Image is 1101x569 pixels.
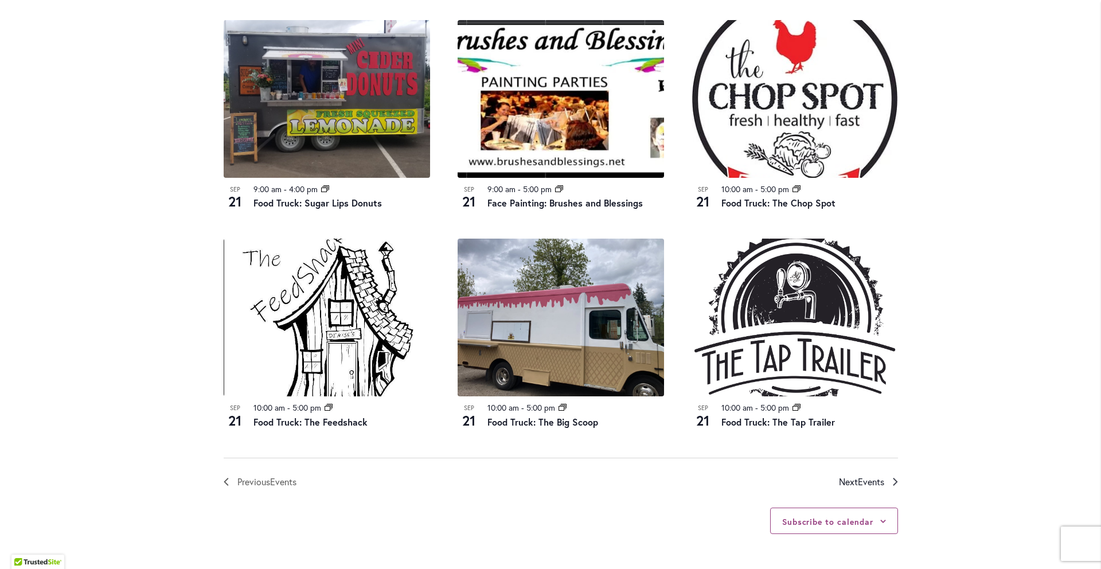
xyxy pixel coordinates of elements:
span: Events [270,476,296,488]
span: 21 [692,411,715,430]
span: 21 [458,411,481,430]
time: 9:00 am [487,184,516,194]
time: 5:00 pm [526,402,555,413]
span: Next [839,474,884,489]
a: Food Truck: The Chop Spot [721,197,835,209]
span: Sep [224,185,247,194]
time: 10:00 am [721,184,753,194]
time: 5:00 pm [523,184,552,194]
span: Sep [692,185,715,194]
span: - [287,402,290,413]
time: 4:00 pm [289,184,318,194]
span: - [521,402,524,413]
a: Next Events [839,474,898,489]
img: THE CHOP SPOT PDX – Food Truck [692,20,898,178]
span: 21 [224,192,247,211]
a: Face Painting: Brushes and Blessings [487,197,643,209]
a: Food Truck: The Tap Trailer [721,416,835,428]
button: Subscribe to calendar [782,516,873,527]
a: Food Truck: Sugar Lips Donuts [253,197,382,209]
span: - [755,402,758,413]
span: 21 [224,411,247,430]
time: 10:00 am [253,402,285,413]
time: 5:00 pm [760,402,789,413]
span: - [755,184,758,194]
iframe: Launch Accessibility Center [9,528,41,560]
img: Brushes and Blessings – Face Painting [458,20,664,178]
span: Sep [224,403,247,413]
span: Previous [237,474,296,489]
img: Food Truck: Sugar Lips Apple Cider Donuts [224,20,430,178]
span: 21 [692,192,715,211]
span: Sep [692,403,715,413]
span: 21 [458,192,481,211]
span: - [284,184,287,194]
span: Sep [458,185,481,194]
span: - [518,184,521,194]
img: Food Truck: The Big Scoop [458,239,664,396]
time: 10:00 am [487,402,519,413]
span: Events [858,476,884,488]
time: 9:00 am [253,184,282,194]
img: Food Truck: The Tap Trailer [692,239,898,396]
a: Food Truck: The Big Scoop [487,416,598,428]
time: 5:00 pm [292,402,321,413]
a: Previous Events [224,474,296,489]
a: Food Truck: The Feedshack [253,416,368,428]
img: The Feedshack [224,239,430,396]
time: 10:00 am [721,402,753,413]
time: 5:00 pm [760,184,789,194]
span: Sep [458,403,481,413]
